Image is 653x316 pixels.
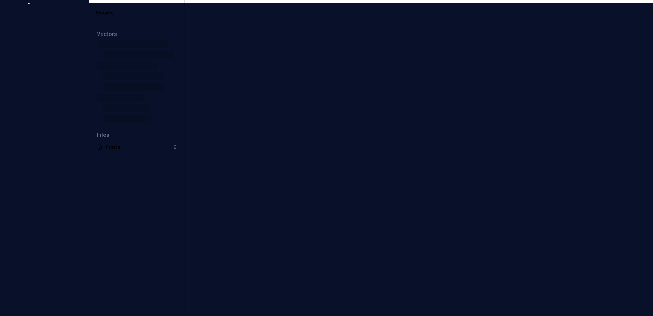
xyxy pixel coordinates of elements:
div: Vectors [97,30,177,38]
div: Files [97,131,177,139]
div: 0 [174,144,177,150]
a: Fonts0 [94,141,180,153]
div: Assets [95,10,181,17]
div: Fonts [106,143,174,151]
svg: Supernova Logo [25,3,64,11]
